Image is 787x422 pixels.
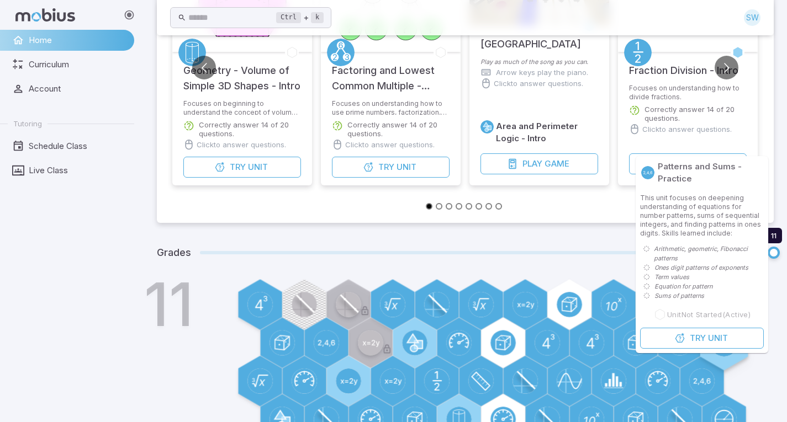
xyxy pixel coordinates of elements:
p: Click to answer questions. [642,124,732,135]
p: Correctly answer 14 of 20 questions. [347,120,450,138]
button: PlayGame [480,153,598,174]
button: Go to slide 2 [436,203,442,210]
p: Focuses on understanding how to divide fractions. [629,84,747,99]
h6: Area and Perimeter Logic - Intro [496,120,598,145]
button: Go to slide 5 [466,203,472,210]
span: Play [522,158,542,170]
span: Curriculum [29,58,126,71]
span: Try [690,332,706,344]
text: ? [402,23,408,36]
p: Sums of patterns [654,291,704,301]
button: Go to next slide [715,56,738,79]
button: Go to slide 8 [495,203,502,210]
p: Arithmetic, geometric, Fibonacci patterns [654,244,764,263]
span: Home [29,34,126,46]
button: TryUnit [183,157,301,178]
button: TryUnit [640,328,764,349]
text: ? [347,23,352,36]
h5: Grades [157,245,191,260]
span: Unit [397,161,416,173]
a: Geometry 2D [480,120,494,133]
button: Go to previous slide [192,56,216,79]
p: Focuses on beginning to understand the concept of volume for basic 3-dimensional geometric shapes. [183,99,301,115]
span: Unit [708,332,728,344]
button: Go to slide 4 [456,203,462,210]
p: This unit focuses on deepening understanding of equations for number patterns, sums of sequential... [640,194,764,238]
span: 11 [771,231,777,240]
span: Schedule Class [29,140,126,152]
div: + [276,11,324,24]
span: Tutoring [13,119,42,129]
p: Click to answer questions. [494,78,583,89]
span: Account [29,83,126,95]
kbd: Ctrl [276,12,301,23]
a: Factors/Primes [327,39,355,66]
a: Fractions/Decimals [624,39,652,66]
span: Game [545,158,569,170]
p: Correctly answer 14 of 20 questions. [199,120,301,138]
p: Correctly answer 14 of 20 questions. [645,105,747,122]
text: ? [427,23,433,36]
h1: 11 [144,275,194,334]
h5: Geometry - Volume of Simple 3D Shapes - Intro [183,52,301,94]
p: Patterns and Sums - Practice [658,161,764,185]
p: Click to answer questions. [345,139,435,150]
button: Go to slide 3 [446,203,452,210]
p: Arrow keys play the piano. [496,67,588,78]
h5: Fraction Division - Intro [629,52,738,78]
span: Try [230,161,246,173]
a: Patterning [640,165,656,180]
p: Play as much of the song as you can. [480,57,598,67]
button: Go to slide 1 [426,203,432,210]
text: ? [372,23,378,36]
button: Go to slide 6 [476,203,482,210]
p: Ones digit patterns of exponents [654,263,748,273]
span: Unit [248,161,268,173]
a: Geometry 3D [178,39,206,66]
div: SW [744,9,760,26]
span: Live Class [29,164,126,177]
p: Term values [654,273,689,282]
span: Try [378,161,394,173]
h5: Factoring and Lowest Common Multiple - Practice [332,52,450,94]
p: Click to answer questions. [197,139,286,150]
span: Unit Not Started (Active) [667,309,751,319]
h5: [GEOGRAPHIC_DATA] [480,25,581,52]
button: TryUnit [629,153,747,174]
p: Equation for pattern [654,282,712,291]
kbd: k [311,12,324,23]
button: Go to slide 7 [485,203,492,210]
p: Focuses on understanding how to use prime numbers, factorization, and lowest common multiples. [332,99,450,115]
button: TryUnit [332,157,450,178]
